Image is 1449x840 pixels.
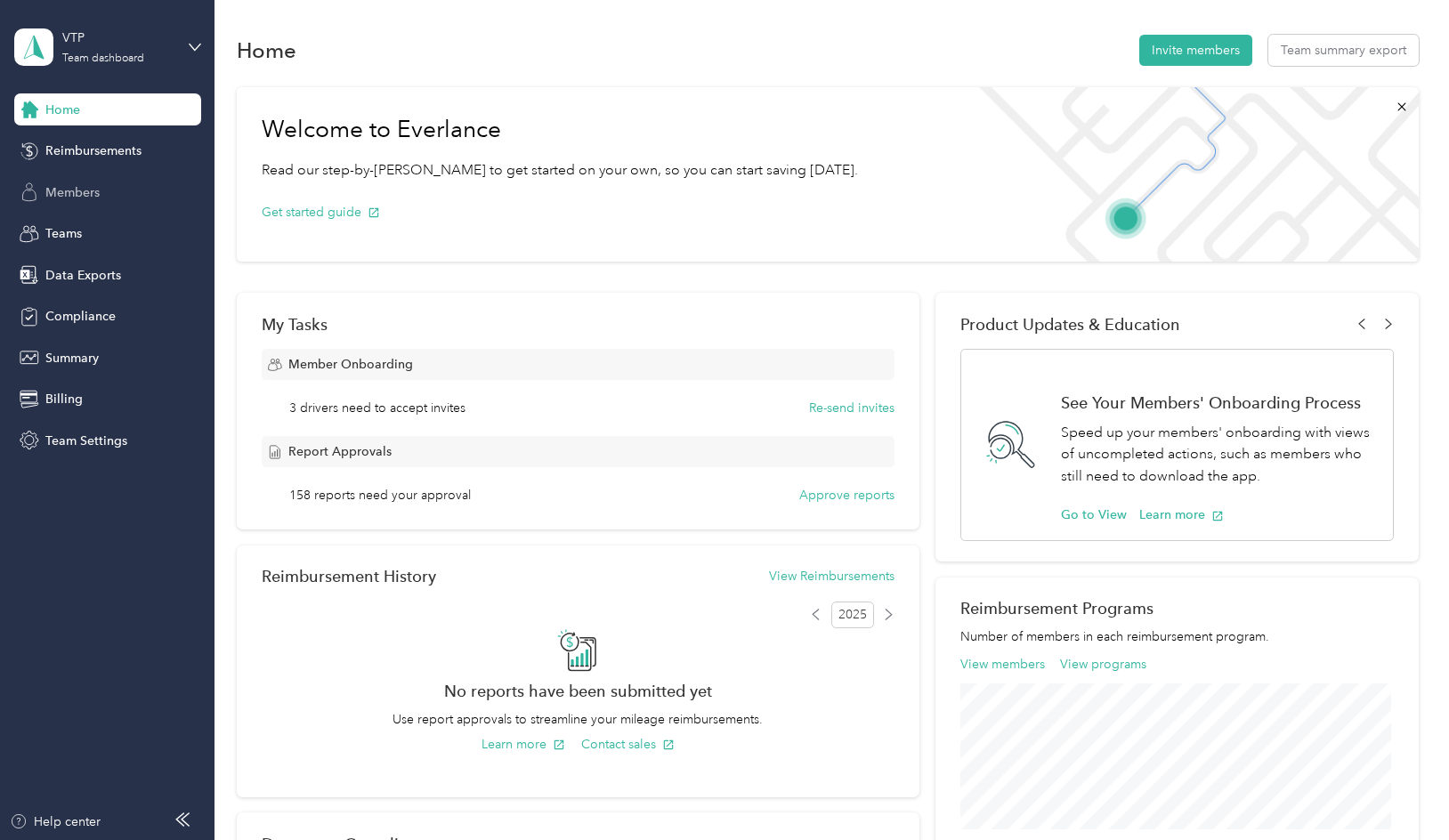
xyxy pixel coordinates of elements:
[1061,505,1127,524] button: Go to View
[769,567,894,586] button: View Reimbursements
[288,442,392,461] span: Report Approvals
[262,315,894,334] div: My Tasks
[288,355,413,374] span: Member Onboarding
[1349,740,1449,840] iframe: Everlance-gr Chat Button Frame
[289,486,471,505] span: 158 reports need your approval
[482,735,565,754] button: Learn more
[960,655,1045,674] button: View members
[262,682,894,700] h2: No reports have been submitted yet
[45,349,99,367] span: Summary
[45,307,116,326] span: Compliance
[289,399,465,417] span: 3 drivers need to accept invites
[809,399,894,417] button: Re-send invites
[62,28,174,47] div: VTP
[1139,505,1224,524] button: Learn more
[262,203,380,222] button: Get started guide
[799,486,894,505] button: Approve reports
[960,599,1394,618] h2: Reimbursement Programs
[1139,35,1252,66] button: Invite members
[262,710,894,729] p: Use report approvals to streamline your mileage reimbursements.
[581,735,675,754] button: Contact sales
[1061,422,1374,488] p: Speed up your members' onboarding with views of uncompleted actions, such as members who still ne...
[262,116,858,144] h1: Welcome to Everlance
[262,159,858,182] p: Read our step-by-[PERSON_NAME] to get started on your own, so you can start saving [DATE].
[262,567,436,586] h2: Reimbursement History
[45,141,142,160] span: Reimbursements
[961,87,1418,262] img: Welcome to everlance
[45,224,82,243] span: Teams
[960,627,1394,646] p: Number of members in each reimbursement program.
[831,602,874,628] span: 2025
[237,41,296,60] h1: Home
[10,812,101,831] button: Help center
[45,101,80,119] span: Home
[1061,393,1374,412] h1: See Your Members' Onboarding Process
[45,183,100,202] span: Members
[62,53,144,64] div: Team dashboard
[1268,35,1419,66] button: Team summary export
[45,390,83,408] span: Billing
[45,432,127,450] span: Team Settings
[960,315,1180,334] span: Product Updates & Education
[1060,655,1146,674] button: View programs
[45,266,121,285] span: Data Exports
